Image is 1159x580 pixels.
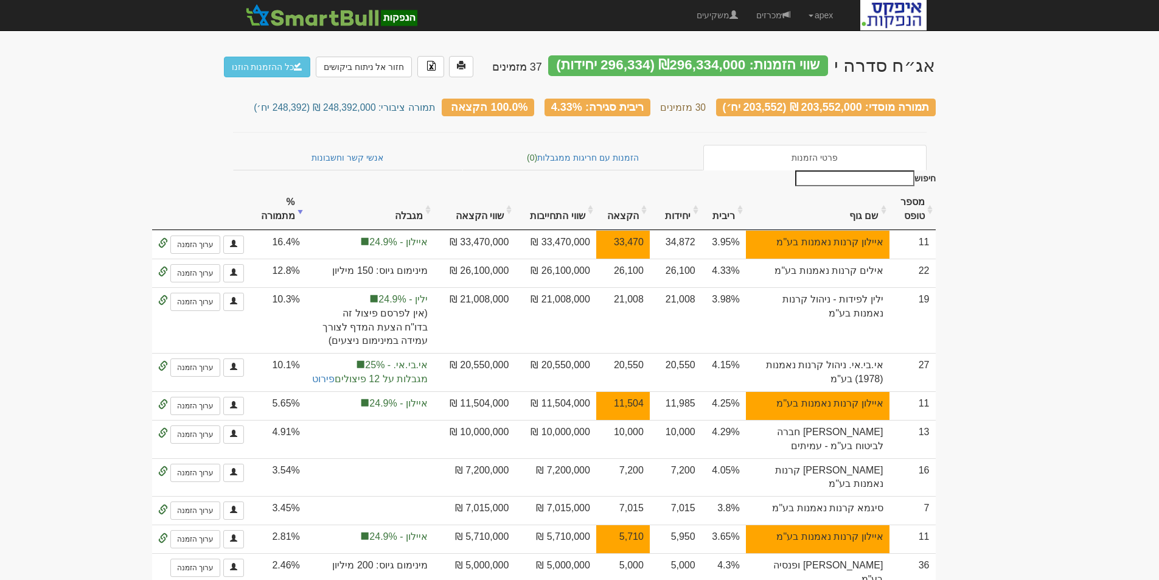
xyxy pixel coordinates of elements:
a: אנשי קשר וחשבונות [233,145,463,170]
td: איילון קרנות נאמנות בע"מ [746,391,889,420]
small: 30 מזמינים [660,102,706,113]
td: איילון קרנות נאמנות בע"מ [746,230,889,259]
td: 34,872 [650,230,701,259]
td: 26,100,000 ₪ [434,259,515,287]
td: 10,000,000 ₪ [434,420,515,458]
span: מינימום גיוס: 200 מיליון [312,559,428,573]
a: ערוך הזמנה [170,236,220,254]
a: ערוך הזמנה [170,501,220,520]
td: 20,550,000 ₪ [434,353,515,391]
div: אספן גרופ בע"מ - אג״ח (סדרה י) - הנפקה לציבור [834,55,936,75]
td: 4.91% [250,420,306,458]
span: מינימום גיוס: 150 מיליון [312,264,428,278]
a: ערוך הזמנה [170,530,220,548]
td: 12.8% [250,259,306,287]
a: פרטי הזמנות [703,145,927,170]
a: ערוך הזמנה [170,293,220,311]
td: 26,100,000 ₪ [515,259,596,287]
td: 7 [889,496,936,525]
th: שם גוף : activate to sort column ascending [746,189,889,230]
a: ערוך הזמנה [170,264,220,282]
td: הקצאה בפועל לקבוצה 'ילין' 10.3% [306,287,434,353]
td: 21,008 [596,287,650,353]
td: אחוז הקצאה להצעה זו 96.0% [596,525,650,553]
td: 21,008 [650,287,701,353]
td: אחוז הקצאה להצעה זו 96.0% [596,230,650,259]
th: ריבית : activate to sort column ascending [701,189,746,230]
td: 16 [889,458,936,497]
span: 100.0% הקצאה [451,101,527,113]
td: 4.25% [701,391,746,420]
td: הקצאה בפועל לקבוצה 'איילון' 24.9% [306,525,434,553]
td: 5.65% [250,391,306,420]
td: הקצאה בפועל לקבוצה 'איילון' 24.9% [306,391,434,420]
th: שווי הקצאה: activate to sort column ascending [434,189,515,230]
span: איילון - 24.9% [312,236,428,250]
a: ערוך הזמנה [170,464,220,482]
td: 33,470,000 ₪ [434,230,515,259]
label: חיפוש [791,170,936,186]
td: 21,008,000 ₪ [515,287,596,353]
a: ערוך הזמנה [170,559,220,577]
td: 3.45% [250,496,306,525]
td: 3.65% [701,525,746,553]
th: הקצאה: activate to sort column ascending [596,189,650,230]
td: 11,504,000 ₪ [434,391,515,420]
td: 4.05% [701,458,746,497]
td: 10.1% [250,353,306,391]
td: 7,200 [596,458,650,497]
th: % מתמורה: activate to sort column ascending [250,189,306,230]
td: 33,470,000 ₪ [515,230,596,259]
td: 3.98% [701,287,746,353]
span: אי.בי.אי. - 25% [312,358,428,372]
span: ילין - 24.9% [312,293,428,307]
input: חיפוש [795,170,914,186]
td: 10,000,000 ₪ [515,420,596,458]
span: איילון - 24.9% [312,530,428,544]
td: הקצאה בפועל לקבוצה 'איילון' 24.9% [306,230,434,259]
td: 3.8% [701,496,746,525]
td: 22 [889,259,936,287]
td: 5,950 [650,525,701,553]
td: 7,200,000 ₪ [434,458,515,497]
td: 27 [889,353,936,391]
a: ערוך הזמנה [170,425,220,444]
td: 16.4% [250,230,306,259]
a: ערוך הזמנה [170,358,220,377]
td: 3.54% [250,458,306,497]
h4: 37 מזמינים [492,61,542,74]
td: 4.15% [701,353,746,391]
a: הזמנות עם חריגות ממגבלות(0) [462,145,703,170]
td: 11,985 [650,391,701,420]
span: (אין לפרסם פיצול זה בדו"ח הצעת המדף לצורך עמידה במינימום ניצעים) [312,307,428,349]
td: 20,550 [596,353,650,391]
td: 11 [889,391,936,420]
td: 26,100 [650,259,701,287]
td: 10.3% [250,287,306,353]
td: 3.95% [701,230,746,259]
img: SmartBull Logo [242,3,421,27]
td: 21,008,000 ₪ [434,287,515,353]
small: תמורה ציבורי: 248,392,000 ₪ (248,392 יח׳) [254,102,435,113]
span: מגבלות על 12 פיצולים [312,372,428,386]
td: אילים קרנות נאמנות בע"מ [746,259,889,287]
img: excel-file-black.png [426,61,436,71]
div: ריבית סגירה: 4.33% [545,99,650,116]
span: (0) [527,153,537,162]
td: 13 [889,420,936,458]
a: פירוט [312,374,335,384]
td: אחוז הקצאה להצעה זו 96.0% [596,391,650,420]
td: ילין לפידות - ניהול קרנות נאמנות בע"מ [746,287,889,353]
a: ערוך הזמנה [170,397,220,415]
td: [PERSON_NAME] חברה לביטוח בע"מ - עמיתים [746,420,889,458]
td: 10,000 [596,420,650,458]
th: מספר טופס: activate to sort column ascending [889,189,936,230]
td: אי.בי.אי. ניהול קרנות נאמנות (1978) בע"מ [746,353,889,391]
div: תמורה מוסדי: 203,552,000 ₪ (203,552 יח׳) [716,99,936,116]
td: 20,550,000 ₪ [515,353,596,391]
a: כל ההזמנות הוזנו [224,57,311,77]
th: שווי התחייבות: activate to sort column ascending [515,189,596,230]
td: סיגמא קרנות נאמנות בע"מ [746,496,889,525]
div: שווי הזמנות: ₪296,334,000 (296,334 יחידות) [548,55,828,76]
td: 4.33% [701,259,746,287]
